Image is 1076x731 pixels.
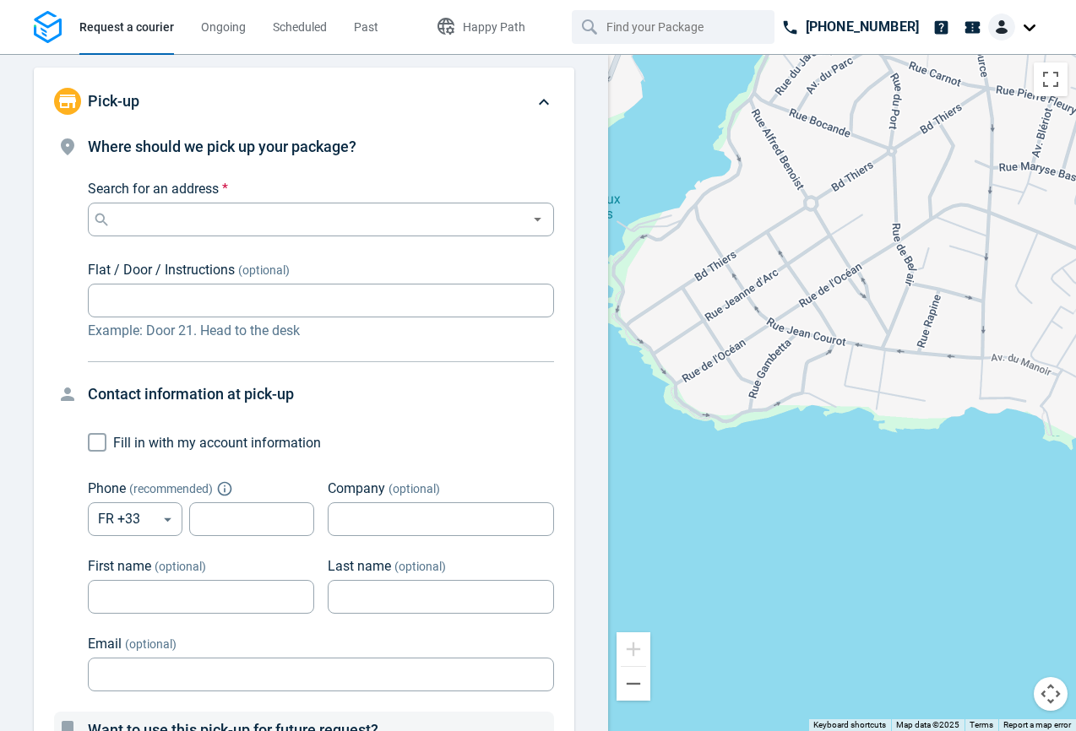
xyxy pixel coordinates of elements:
input: Find your Package [606,11,743,43]
div: Pick-up [34,68,574,135]
button: Zoom out [617,667,650,701]
span: Pick-up [88,92,139,110]
img: Logo [34,11,62,44]
span: Where should we pick up your package? [88,138,356,155]
h4: Contact information at pick-up [88,382,554,406]
button: Toggle fullscreen view [1034,62,1068,96]
span: Flat / Door / Instructions [88,262,235,278]
button: Map camera controls [1034,677,1068,711]
span: Scheduled [273,20,327,34]
span: (optional) [125,637,177,651]
span: Search for an address [88,181,219,197]
img: Client [988,14,1015,41]
span: (optional) [389,482,440,495]
span: Map data ©2025 [896,720,959,729]
span: ( recommended ) [129,482,213,495]
a: Terms [970,720,993,729]
a: Open this area in Google Maps (opens a new window) [612,709,668,731]
span: (optional) [238,263,290,277]
img: Google [612,709,668,731]
div: FR +33 [88,502,182,536]
span: Email [88,636,122,652]
span: Last name [328,558,391,574]
span: Phone [88,480,126,496]
span: Ongoing [201,20,246,34]
span: First name [88,558,151,574]
span: Happy Path [463,20,525,34]
span: (optional) [155,560,206,573]
a: [PHONE_NUMBER] [774,10,926,44]
span: Fill in with my account information [113,435,321,451]
button: Explain "Recommended" [220,484,230,494]
span: Past [354,20,378,34]
p: Example: Door 21. Head to the desk [88,321,554,341]
p: [PHONE_NUMBER] [806,17,919,37]
button: Keyboard shortcuts [813,719,886,731]
span: (optional) [394,560,446,573]
a: Report a map error [1003,720,1071,729]
span: Request a courier [79,20,174,34]
button: Zoom in [617,632,650,666]
button: Open [527,209,548,230]
span: Company [328,480,385,496]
